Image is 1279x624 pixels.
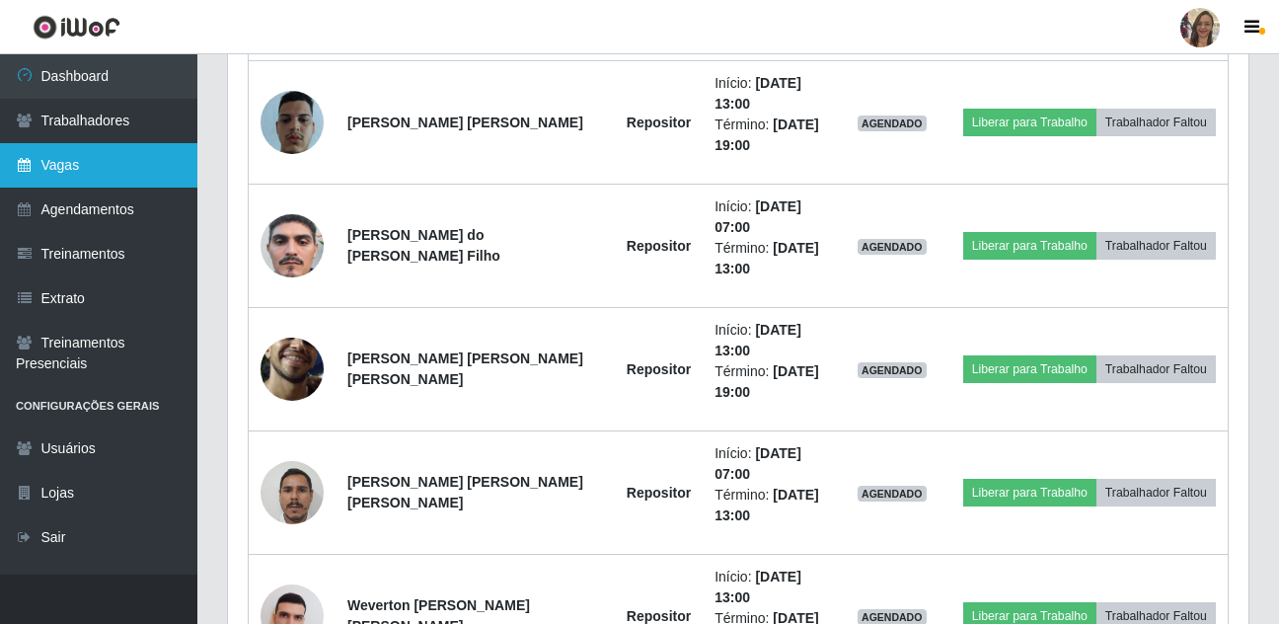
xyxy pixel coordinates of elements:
[347,227,500,264] strong: [PERSON_NAME] do [PERSON_NAME] Filho
[347,474,583,510] strong: [PERSON_NAME] [PERSON_NAME] [PERSON_NAME]
[858,362,927,378] span: AGENDADO
[715,320,821,361] li: Início:
[261,450,324,534] img: 1754513784799.jpeg
[715,73,821,115] li: Início:
[715,75,801,112] time: [DATE] 13:00
[261,299,324,439] img: 1755034904390.jpeg
[715,196,821,238] li: Início:
[963,109,1096,136] button: Liberar para Trabalho
[627,608,691,624] strong: Repositor
[347,115,583,130] strong: [PERSON_NAME] [PERSON_NAME]
[1096,355,1216,383] button: Trabalhador Faltou
[715,445,801,482] time: [DATE] 07:00
[1096,479,1216,507] button: Trabalhador Faltou
[963,355,1096,383] button: Liberar para Trabalho
[715,485,821,526] li: Término:
[1096,109,1216,136] button: Trabalhador Faltou
[347,351,583,387] strong: [PERSON_NAME] [PERSON_NAME] [PERSON_NAME]
[627,238,691,254] strong: Repositor
[715,115,821,156] li: Término:
[715,361,821,403] li: Término:
[715,567,821,608] li: Início:
[715,443,821,485] li: Início:
[963,232,1096,260] button: Liberar para Trabalho
[858,486,927,502] span: AGENDADO
[715,198,801,235] time: [DATE] 07:00
[715,569,801,605] time: [DATE] 13:00
[1096,232,1216,260] button: Trabalhador Faltou
[33,15,120,39] img: CoreUI Logo
[627,361,691,377] strong: Repositor
[627,485,691,501] strong: Repositor
[261,84,324,160] img: 1744377208057.jpeg
[858,239,927,255] span: AGENDADO
[261,176,324,316] img: 1733256413053.jpeg
[858,116,927,131] span: AGENDADO
[963,479,1096,507] button: Liberar para Trabalho
[715,322,801,358] time: [DATE] 13:00
[627,115,691,130] strong: Repositor
[715,238,821,279] li: Término:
